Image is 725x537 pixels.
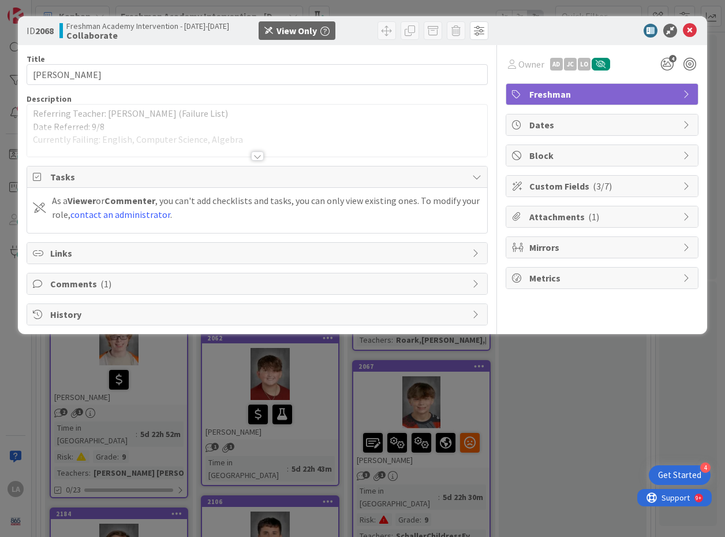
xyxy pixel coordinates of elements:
span: Links [50,246,466,260]
div: Open Get Started checklist, remaining modules: 4 [649,465,711,485]
div: 9+ [58,5,64,14]
div: View Only [276,24,317,38]
span: Metrics [529,271,677,285]
input: type card name here... [27,64,487,85]
span: Description [27,94,72,104]
div: AD [550,58,563,71]
span: ( 3/7 ) [593,180,612,192]
span: Mirrors [529,240,677,254]
span: Owner [518,57,544,71]
p: Date Referred: 9/8 [33,120,481,134]
div: As a or , you can't add checklists and tasks, you can only view existing ones. To modify your rol... [52,194,481,221]
p: Referring Teacher: [PERSON_NAME] (Failure List) [33,107,481,120]
label: Title [27,54,45,64]
span: History [50,308,466,321]
span: ( 1 ) [100,278,111,290]
b: 2068 [35,25,54,36]
b: Viewer [68,195,96,206]
span: Freshman Academy Intervention - [DATE]-[DATE] [66,21,229,31]
span: ( 1 ) [588,211,599,223]
span: Custom Fields [529,179,677,193]
span: 4 [669,55,677,62]
div: LO [578,58,591,71]
b: Collaborate [66,31,229,40]
span: Tasks [50,170,466,184]
div: JC [564,58,577,71]
span: Block [529,149,677,162]
div: Get Started [658,469,701,481]
div: 4 [700,462,711,473]
span: Support [24,2,53,16]
span: ID [27,24,54,38]
span: Freshman [529,87,677,101]
span: Attachments [529,210,677,224]
span: Dates [529,118,677,132]
b: Commenter [104,195,155,206]
span: Comments [50,277,466,291]
a: contact an administrator [70,209,170,220]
